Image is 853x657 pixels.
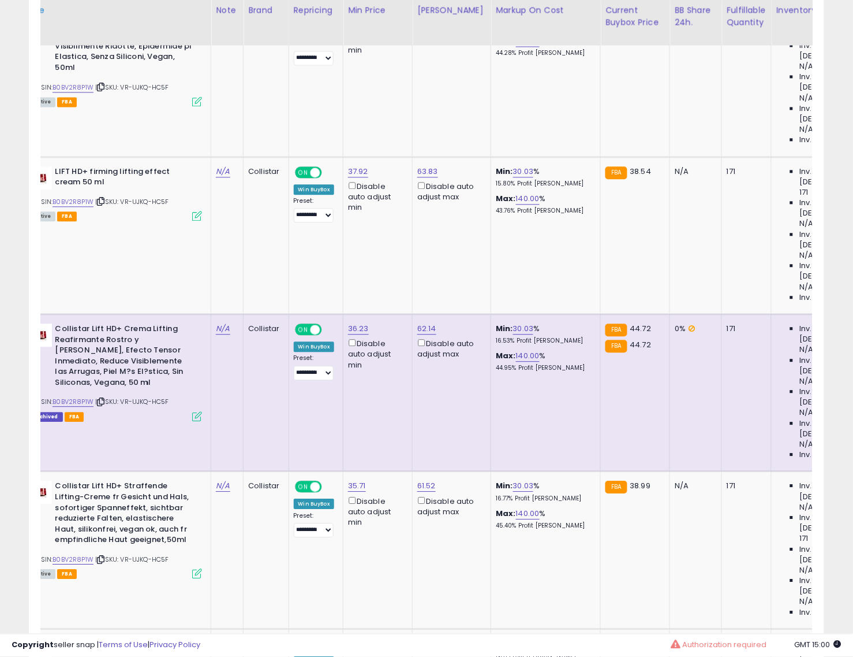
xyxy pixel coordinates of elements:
[55,481,195,548] b: Collistar Lift HD+ Straffende Lifting-Creme fr Gesicht und Hals, sofortiger Spanneffekt, sichtbar...
[294,354,335,380] div: Preset:
[57,211,77,221] span: FBA
[496,194,592,215] div: %
[799,376,813,387] span: N/A
[29,569,55,579] span: All listings currently available for purchase on Amazon
[417,480,436,492] a: 61.52
[29,166,202,220] div: ASIN:
[294,4,339,16] div: Repricing
[496,508,516,519] b: Max:
[496,324,592,345] div: %
[516,193,540,205] a: 140.00
[727,4,766,28] div: Fulfillable Quantity
[799,344,813,355] span: N/A
[53,555,93,565] a: B0BV2R8P1W
[513,480,534,492] a: 30.03
[348,4,407,16] div: Min Price
[630,323,652,334] span: 44.72
[95,83,169,92] span: | SKU: VR-UJKQ-HC5F
[320,167,338,177] span: OFF
[29,481,52,504] img: 31sTtjSujUL._SL40_.jpg
[799,124,813,135] span: N/A
[605,481,627,493] small: FBA
[496,49,592,57] p: 44.28% Profit [PERSON_NAME]
[296,325,310,335] span: ON
[12,640,200,651] div: seller snap | |
[294,342,335,352] div: Win BuyBox
[99,640,148,651] a: Terms of Use
[799,61,813,72] span: N/A
[294,197,335,223] div: Preset:
[496,495,592,503] p: 16.77% Profit [PERSON_NAME]
[496,508,592,530] div: %
[294,512,335,538] div: Preset:
[605,340,627,352] small: FBA
[496,350,516,361] b: Max:
[799,218,813,229] span: N/A
[348,337,403,370] div: Disable auto adjust min
[799,565,813,576] span: N/A
[516,350,540,362] a: 140.00
[605,4,665,28] div: Current Buybox Price
[630,339,652,350] span: 44.72
[799,407,813,418] span: N/A
[799,502,813,513] span: N/A
[248,166,279,177] div: Collistar
[496,323,513,334] b: Min:
[513,323,534,335] a: 30.03
[605,166,627,179] small: FBA
[65,412,84,422] span: FBA
[496,193,516,204] b: Max:
[417,4,486,16] div: [PERSON_NAME]
[248,324,279,334] div: Collistar
[496,36,592,57] div: %
[799,250,813,261] span: N/A
[216,166,230,177] a: N/A
[799,93,813,103] span: N/A
[29,412,62,422] span: Listings that have been deleted from Seller Central
[799,596,813,607] span: N/A
[26,4,206,16] div: Title
[630,166,652,177] span: 38.54
[727,324,762,334] div: 171
[799,533,808,544] span: 171
[29,97,55,107] span: All listings currently available for purchase on Amazon
[348,480,366,492] a: 35.71
[630,480,651,491] span: 38.99
[348,166,368,177] a: 37.92
[675,324,713,334] div: 0%
[294,39,335,65] div: Preset:
[29,211,55,221] span: All listings currently available for purchase on Amazon
[216,4,238,16] div: Note
[348,495,403,528] div: Disable auto adjust min
[149,640,200,651] a: Privacy Policy
[12,640,54,651] strong: Copyright
[417,323,436,335] a: 62.14
[95,397,169,406] span: | SKU: VR-UJKQ-HC5F
[417,495,482,517] div: Disable auto adjust max
[53,83,93,92] a: B0BV2R8P1W
[496,480,513,491] b: Min:
[496,351,592,372] div: %
[216,323,230,335] a: N/A
[496,364,592,372] p: 44.95% Profit [PERSON_NAME]
[795,640,841,651] span: 2025-08-17 15:00 GMT
[675,481,713,491] div: N/A
[496,522,592,530] p: 45.40% Profit [PERSON_NAME]
[29,324,52,347] img: 31sTtjSujUL._SL40_.jpg
[675,166,713,177] div: N/A
[605,324,627,336] small: FBA
[248,481,279,491] div: Collistar
[675,4,717,28] div: BB Share 24h.
[95,555,169,564] span: | SKU: VR-UJKQ-HC5F
[417,337,482,359] div: Disable auto adjust max
[320,325,338,335] span: OFF
[294,499,335,509] div: Win BuyBox
[57,569,77,579] span: FBA
[727,481,762,491] div: 171
[417,166,438,177] a: 63.83
[95,197,169,206] span: | SKU: VR-UJKQ-HC5F
[496,180,592,188] p: 15.80% Profit [PERSON_NAME]
[296,167,310,177] span: ON
[216,480,230,492] a: N/A
[57,97,77,107] span: FBA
